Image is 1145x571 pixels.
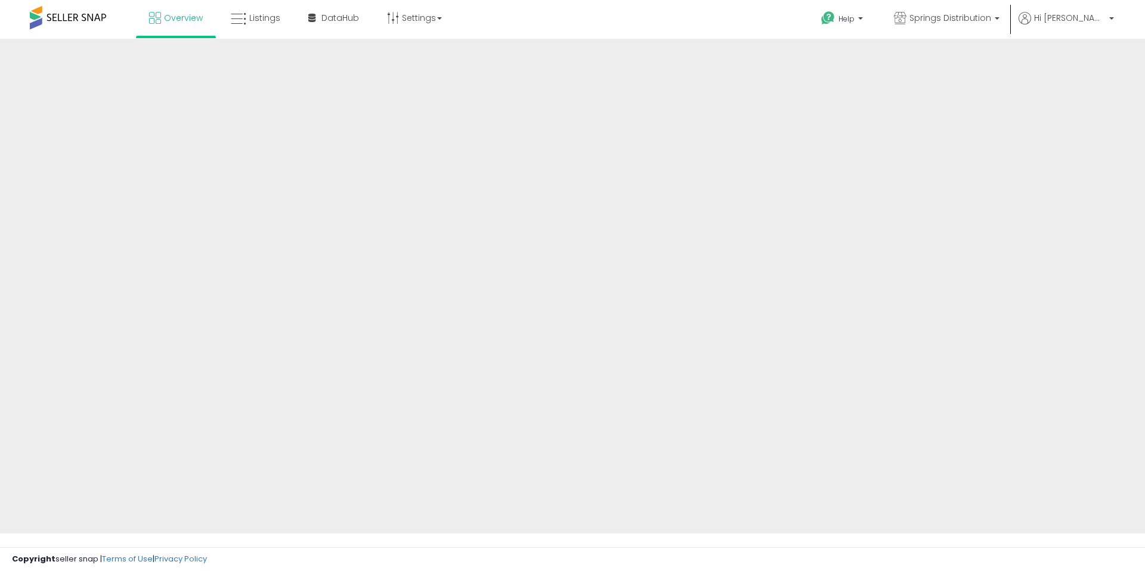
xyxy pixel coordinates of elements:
[821,11,835,26] i: Get Help
[838,14,855,24] span: Help
[1019,12,1114,39] a: Hi [PERSON_NAME]
[164,12,203,24] span: Overview
[249,12,280,24] span: Listings
[812,2,875,39] a: Help
[909,12,991,24] span: Springs Distribution
[321,12,359,24] span: DataHub
[1034,12,1106,24] span: Hi [PERSON_NAME]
